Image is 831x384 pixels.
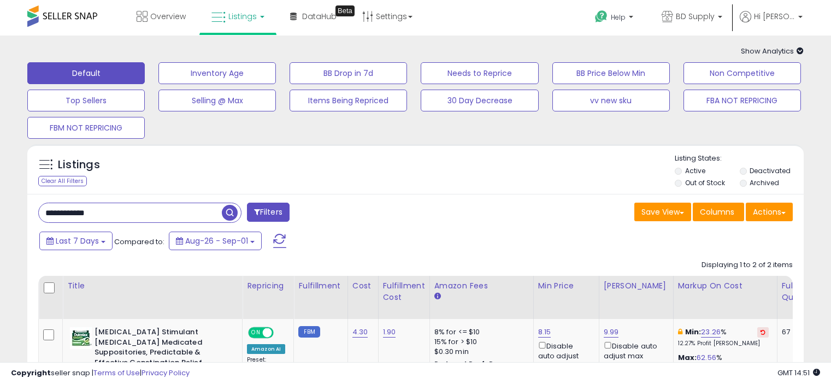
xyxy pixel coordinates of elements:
[434,347,525,357] div: $0.30 min
[754,11,795,22] span: Hi [PERSON_NAME]
[604,280,669,292] div: [PERSON_NAME]
[185,235,248,246] span: Aug-26 - Sep-01
[685,178,725,187] label: Out of Stock
[740,11,803,36] a: Hi [PERSON_NAME]
[383,280,425,303] div: Fulfillment Cost
[228,11,257,22] span: Listings
[93,368,140,378] a: Terms of Use
[552,90,670,111] button: vv new sku
[741,46,804,56] span: Show Analytics
[352,327,368,338] a: 4.30
[70,327,92,349] img: 41xCGPWHdYL._SL40_.jpg
[678,352,697,363] b: Max:
[298,326,320,338] small: FBM
[272,328,290,338] span: OFF
[247,280,289,292] div: Repricing
[11,368,190,379] div: seller snap | |
[434,359,506,369] b: Reduced Prof. Rng.
[298,280,343,292] div: Fulfillment
[676,11,715,22] span: BD Supply
[150,11,186,22] span: Overview
[247,356,285,381] div: Preset:
[701,327,721,338] a: 23.26
[114,237,164,247] span: Compared to:
[247,203,290,222] button: Filters
[352,280,374,292] div: Cost
[594,10,608,23] i: Get Help
[675,153,804,164] p: Listing States:
[247,344,285,354] div: Amazon AI
[685,166,705,175] label: Active
[434,292,441,302] small: Amazon Fees.
[38,176,87,186] div: Clear All Filters
[538,327,551,338] a: 8.15
[683,62,801,84] button: Non Competitive
[290,90,407,111] button: Items Being Repriced
[586,2,644,36] a: Help
[782,327,816,337] div: 67
[434,337,525,347] div: 15% for > $10
[538,280,594,292] div: Min Price
[673,276,777,319] th: The percentage added to the cost of goods (COGS) that forms the calculator for Min & Max prices.
[552,62,670,84] button: BB Price Below Min
[611,13,626,22] span: Help
[335,5,355,16] div: Tooltip anchor
[158,62,276,84] button: Inventory Age
[678,353,769,373] div: %
[634,203,691,221] button: Save View
[683,90,801,111] button: FBA NOT REPRICING
[67,280,238,292] div: Title
[604,340,665,361] div: Disable auto adjust max
[750,166,791,175] label: Deactivated
[142,368,190,378] a: Privacy Policy
[434,280,529,292] div: Amazon Fees
[421,62,538,84] button: Needs to Reprice
[678,280,773,292] div: Markup on Cost
[782,280,820,303] div: Fulfillable Quantity
[538,340,591,371] div: Disable auto adjust min
[11,368,51,378] strong: Copyright
[678,340,769,347] p: 12.27% Profit [PERSON_NAME]
[700,206,734,217] span: Columns
[27,90,145,111] button: Top Sellers
[746,203,793,221] button: Actions
[750,178,779,187] label: Archived
[95,327,227,381] b: [MEDICAL_DATA] Stimulant [MEDICAL_DATA] Medicated Suppositories, Predictable & Effective Constipa...
[702,260,793,270] div: Displaying 1 to 2 of 2 items
[169,232,262,250] button: Aug-26 - Sep-01
[693,203,744,221] button: Columns
[27,62,145,84] button: Default
[158,90,276,111] button: Selling @ Max
[777,368,820,378] span: 2025-09-9 14:51 GMT
[56,235,99,246] span: Last 7 Days
[685,327,702,337] b: Min:
[678,327,769,347] div: %
[302,11,337,22] span: DataHub
[421,90,538,111] button: 30 Day Decrease
[383,327,396,338] a: 1.90
[249,328,263,338] span: ON
[434,327,525,337] div: 8% for <= $10
[39,232,113,250] button: Last 7 Days
[697,352,716,363] a: 62.56
[604,327,619,338] a: 9.99
[58,157,100,173] h5: Listings
[27,117,145,139] button: FBM NOT REPRICING
[290,62,407,84] button: BB Drop in 7d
